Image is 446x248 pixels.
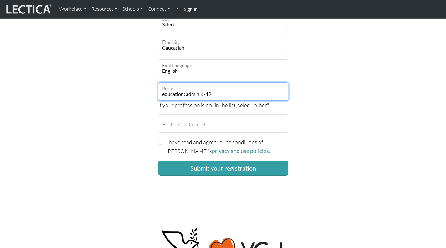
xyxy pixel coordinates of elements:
a: Connect [145,3,172,16]
strong: Sign in [184,6,198,12]
img: lecticalive [5,3,52,15]
a: Sign in [181,3,200,16]
label: I have read and agree to the conditions of [PERSON_NAME]'s [166,138,288,156]
a: privacy and use policies. [212,148,270,154]
a: Resources [89,3,120,16]
a: Workplace [57,3,89,16]
input: Profession (other) [158,114,288,133]
span: If your profession is not in the list, select "other". [158,102,269,108]
button: Submit your registration [158,161,288,176]
a: Schools [120,3,145,16]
